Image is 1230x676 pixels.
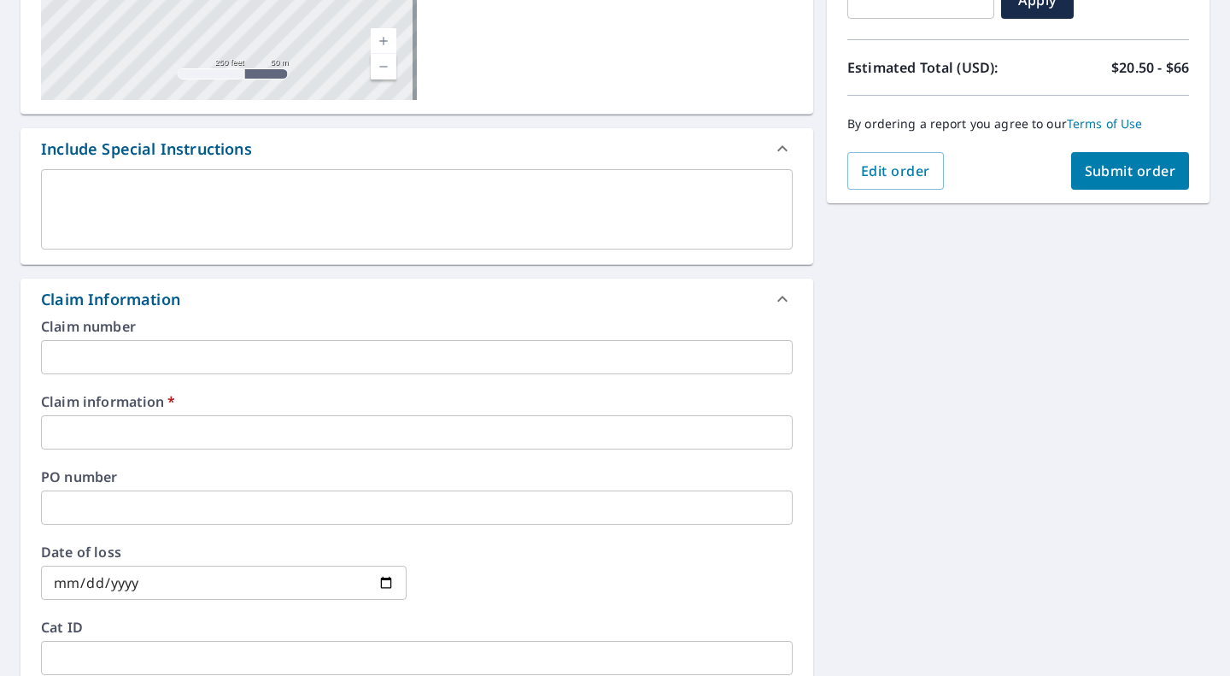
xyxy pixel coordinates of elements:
p: $20.50 - $66 [1111,57,1189,78]
label: PO number [41,470,793,484]
label: Cat ID [41,620,793,634]
div: Claim Information [20,279,813,320]
label: Date of loss [41,545,407,559]
div: Include Special Instructions [20,128,813,169]
p: By ordering a report you agree to our [847,116,1189,132]
button: Edit order [847,152,944,190]
button: Submit order [1071,152,1190,190]
div: Include Special Instructions [41,138,252,161]
label: Claim number [41,320,793,333]
span: Submit order [1085,162,1176,180]
label: Claim information [41,395,793,409]
p: Estimated Total (USD): [847,57,1018,78]
a: Terms of Use [1067,115,1143,132]
a: Current Level 17, Zoom Out [371,54,396,79]
span: Edit order [861,162,930,180]
div: Claim Information [41,288,180,311]
a: Current Level 17, Zoom In [371,28,396,54]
